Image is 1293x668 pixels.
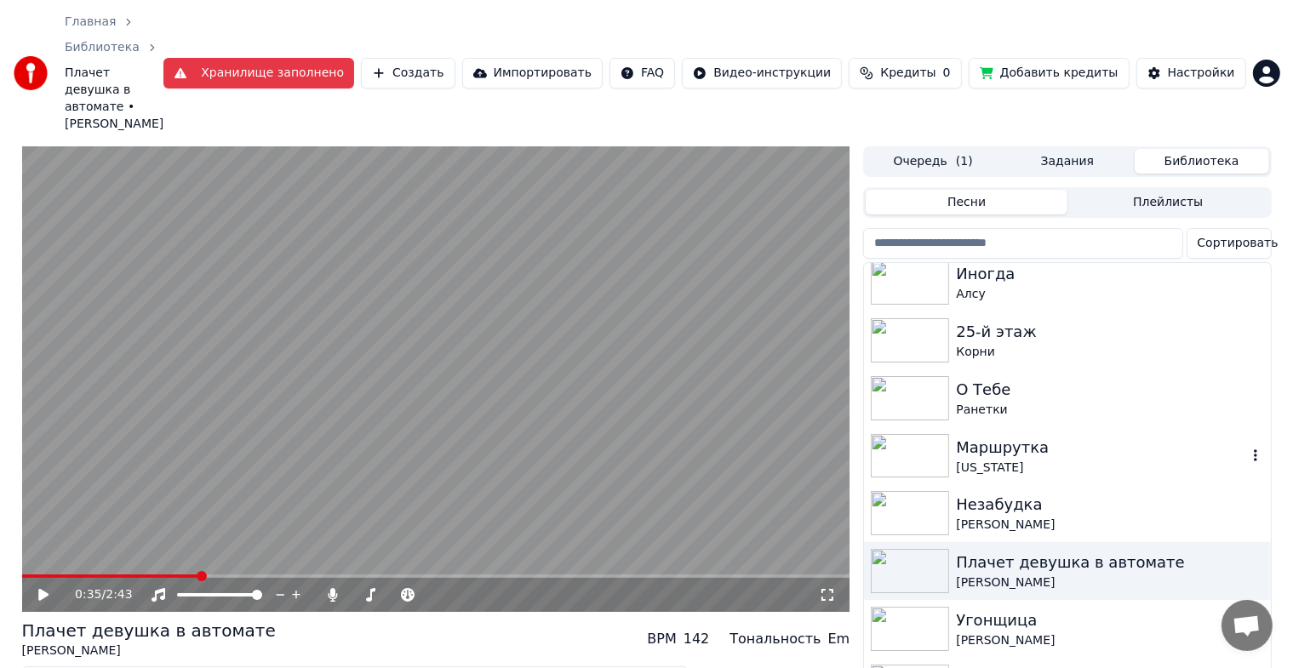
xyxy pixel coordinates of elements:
[828,629,850,649] div: Em
[943,65,951,82] span: 0
[880,65,935,82] span: Кредиты
[1198,235,1279,252] span: Сортировать
[866,149,1000,174] button: Очередь
[956,153,973,170] span: ( 1 )
[956,460,1246,477] div: [US_STATE]
[849,58,961,88] button: Кредиты0
[163,58,354,88] button: Хранилище заполнено
[1136,58,1246,88] button: Настройки
[866,190,1067,214] button: Песни
[22,642,276,659] div: [PERSON_NAME]
[729,629,821,649] div: Тональность
[65,14,163,133] nav: breadcrumb
[75,586,116,603] div: /
[361,58,455,88] button: Создать
[956,344,1263,361] div: Корни
[106,586,132,603] span: 2:43
[956,436,1246,460] div: Маршрутка
[65,39,140,56] a: Библиотека
[1067,190,1269,214] button: Плейлисты
[14,56,48,90] img: youka
[75,586,101,603] span: 0:35
[956,262,1263,286] div: Иногда
[956,378,1263,402] div: О Тебе
[647,629,676,649] div: BPM
[684,629,710,649] div: 142
[65,14,116,31] a: Главная
[1135,149,1269,174] button: Библиотека
[956,574,1263,591] div: [PERSON_NAME]
[1221,600,1273,651] div: Открытый чат
[65,65,163,133] span: Плачет девушка в автомате • [PERSON_NAME]
[956,493,1263,517] div: Незабудка
[956,632,1263,649] div: [PERSON_NAME]
[956,286,1263,303] div: Алсу
[682,58,842,88] button: Видео-инструкции
[956,402,1263,419] div: Ранетки
[956,517,1263,534] div: [PERSON_NAME]
[1000,149,1135,174] button: Задания
[462,58,604,88] button: Импортировать
[969,58,1130,88] button: Добавить кредиты
[956,608,1263,632] div: Угонщица
[956,320,1263,344] div: 25-й этаж
[22,619,276,642] div: Плачет девушка в автомате
[956,551,1263,574] div: Плачет девушка в автомате
[1168,65,1235,82] div: Настройки
[609,58,675,88] button: FAQ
